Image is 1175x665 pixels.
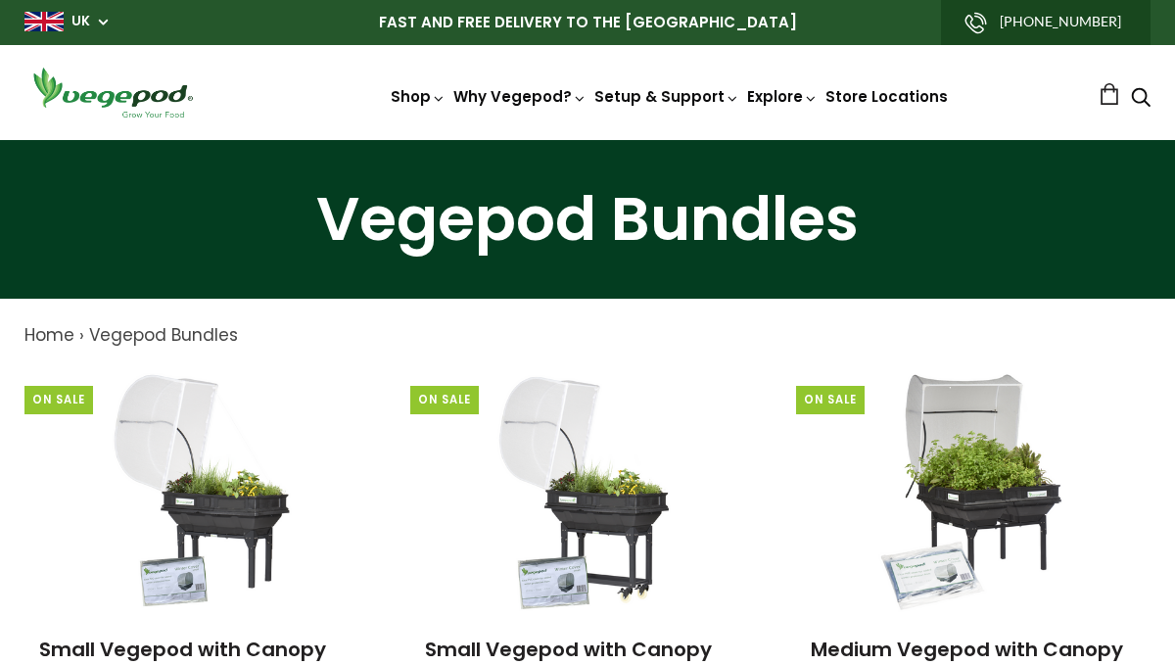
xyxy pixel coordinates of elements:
[870,368,1076,613] img: Medium Vegepod with Canopy (Mesh), Stand and Polytunnel cover - PRE-ORDER - Estimated Ship Date S...
[24,323,1151,349] nav: breadcrumbs
[24,323,74,347] a: Home
[747,86,818,107] a: Explore
[71,12,90,31] a: UK
[99,368,305,613] img: Small Vegepod with Canopy (Mesh), Stand and Polytunnel Cover
[24,189,1151,250] h1: Vegepod Bundles
[485,368,690,613] img: Small Vegepod with Canopy (Mesh), Trolley and Polytunnel Cover
[825,86,948,107] a: Store Locations
[1131,89,1151,110] a: Search
[79,323,84,347] span: ›
[89,323,238,347] a: Vegepod Bundles
[594,86,739,107] a: Setup & Support
[453,86,587,107] a: Why Vegepod?
[24,65,201,120] img: Vegepod
[391,86,446,107] a: Shop
[24,12,64,31] img: gb_large.png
